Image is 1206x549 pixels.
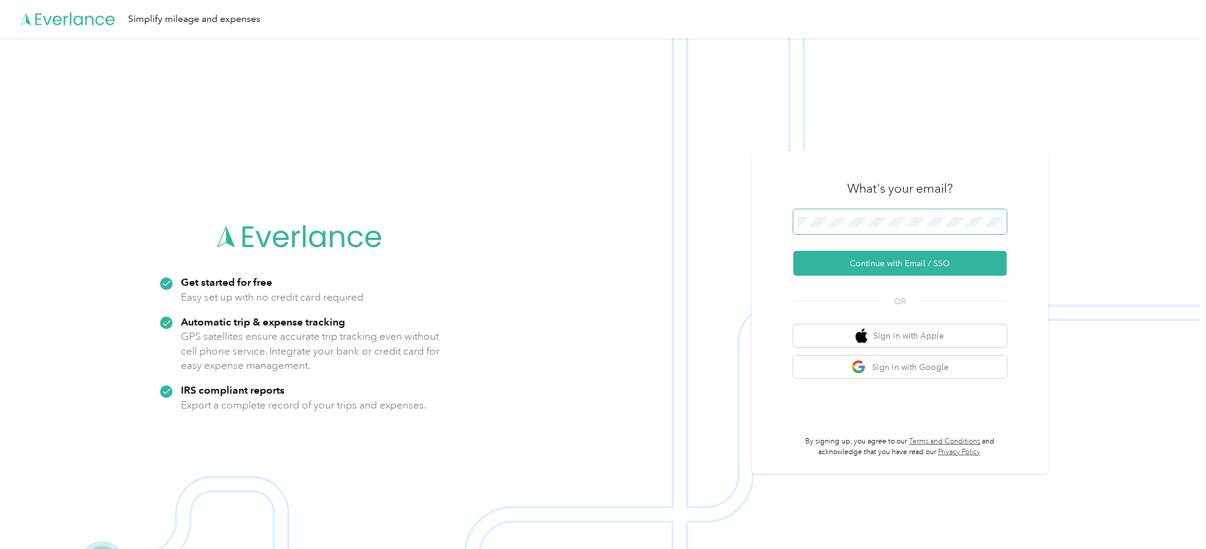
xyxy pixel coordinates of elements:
[181,329,440,373] p: GPS satellites ensure accurate trip tracking even without cell phone service. Integrate your bank...
[938,448,980,457] a: Privacy Policy
[910,437,981,446] a: Terms and Conditions
[181,276,272,288] strong: Get started for free
[851,360,866,375] img: google logo
[793,251,1007,276] button: Continue with Email / SSO
[181,398,426,413] p: Export a complete record of your trips and expenses.
[128,12,260,27] div: Simplify mileage and expenses
[181,315,345,328] strong: Automatic trip & expense tracking
[879,295,921,308] span: OR
[181,384,285,396] strong: IRS compliant reports
[793,324,1007,347] button: apple logoSign in with Apple
[181,290,363,305] p: Easy set up with no credit card required
[793,436,1007,457] p: By signing up, you agree to our and acknowledge that you have read our .
[856,328,867,343] img: apple logo
[847,180,953,197] h3: What's your email?
[793,356,1007,379] button: google logoSign in with Google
